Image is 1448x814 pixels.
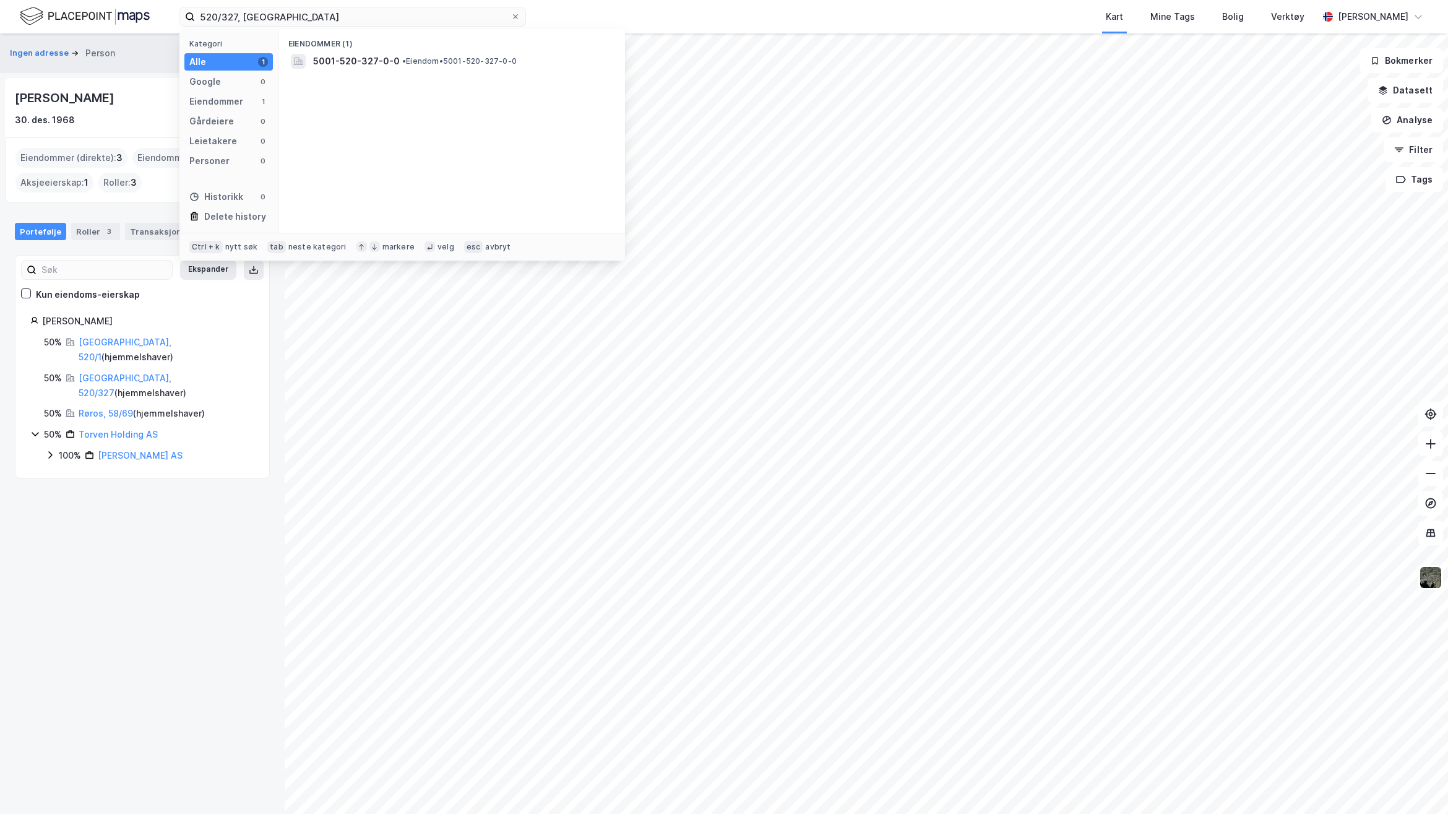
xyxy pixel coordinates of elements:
[44,371,62,386] div: 50%
[1368,78,1443,103] button: Datasett
[189,154,230,168] div: Personer
[98,450,183,461] a: [PERSON_NAME] AS
[258,57,268,67] div: 1
[288,242,347,252] div: neste kategori
[258,136,268,146] div: 0
[189,94,243,109] div: Eiendommer
[1106,9,1123,24] div: Kart
[71,223,120,240] div: Roller
[313,54,400,69] span: 5001-520-327-0-0
[189,134,237,149] div: Leietakere
[44,406,62,421] div: 50%
[402,56,517,66] span: Eiendom • 5001-520-327-0-0
[15,113,75,128] div: 30. des. 1968
[1271,9,1304,24] div: Verktøy
[1384,137,1443,162] button: Filter
[37,261,172,279] input: Søk
[1386,755,1448,814] div: Kontrollprogram for chat
[36,287,140,302] div: Kun eiendoms-eierskap
[79,429,158,439] a: Torven Holding AS
[258,97,268,106] div: 1
[1419,566,1442,589] img: 9k=
[1386,167,1443,192] button: Tags
[84,175,88,190] span: 1
[79,406,205,421] div: ( hjemmelshaver )
[79,371,254,401] div: ( hjemmelshaver )
[1150,9,1195,24] div: Mine Tags
[15,148,127,168] div: Eiendommer (direkte) :
[189,241,223,253] div: Ctrl + k
[189,39,273,48] div: Kategori
[103,225,115,238] div: 3
[258,116,268,126] div: 0
[189,189,243,204] div: Historikk
[79,373,171,398] a: [GEOGRAPHIC_DATA], 520/327
[79,335,254,365] div: ( hjemmelshaver )
[464,241,483,253] div: esc
[1338,9,1408,24] div: [PERSON_NAME]
[258,77,268,87] div: 0
[44,335,62,350] div: 50%
[1371,108,1443,132] button: Analyse
[44,427,62,442] div: 50%
[485,242,511,252] div: avbryt
[1222,9,1244,24] div: Bolig
[98,173,142,193] div: Roller :
[15,173,93,193] div: Aksjeeierskap :
[79,408,133,418] a: Røros, 58/69
[15,223,66,240] div: Portefølje
[79,337,171,362] a: [GEOGRAPHIC_DATA], 520/1
[204,209,266,224] div: Delete history
[125,223,210,240] div: Transaksjoner
[189,54,206,69] div: Alle
[42,314,254,329] div: [PERSON_NAME]
[15,88,116,108] div: [PERSON_NAME]
[1386,755,1448,814] iframe: Chat Widget
[59,448,81,463] div: 100%
[278,29,625,51] div: Eiendommer (1)
[225,242,258,252] div: nytt søk
[437,242,454,252] div: velg
[132,148,251,168] div: Eiendommer (Indirekte) :
[402,56,406,66] span: •
[116,150,123,165] span: 3
[195,7,511,26] input: Søk på adresse, matrikkel, gårdeiere, leietakere eller personer
[1360,48,1443,73] button: Bokmerker
[131,175,137,190] span: 3
[180,260,236,280] button: Ekspander
[10,47,71,59] button: Ingen adresse
[189,74,221,89] div: Google
[85,46,115,61] div: Person
[258,192,268,202] div: 0
[258,156,268,166] div: 0
[189,114,234,129] div: Gårdeiere
[382,242,415,252] div: markere
[267,241,286,253] div: tab
[20,6,150,27] img: logo.f888ab2527a4732fd821a326f86c7f29.svg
